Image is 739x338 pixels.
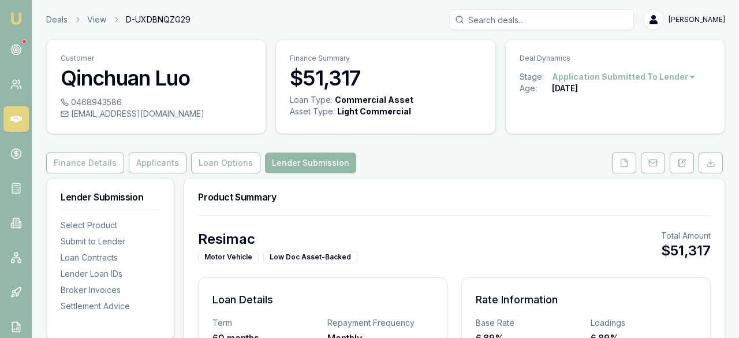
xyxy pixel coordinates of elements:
div: Select Product [61,220,160,231]
div: $51,317 [661,242,711,260]
a: Deals [46,14,68,25]
button: Finance Details [46,153,124,173]
a: Lender Submission [263,153,359,173]
nav: breadcrumb [46,14,191,25]
button: Application Submitted To Lender [552,71,696,83]
h3: Lender Submission [61,192,160,202]
p: Finance Summary [290,54,481,63]
h3: Product Summary [198,192,711,202]
div: Low Doc Asset-Backed [263,251,357,263]
button: Applicants [129,153,186,173]
span: D-UXDBNQZG29 [126,14,191,25]
div: Light Commercial [337,106,411,117]
a: View [87,14,106,25]
input: Search deals [449,9,634,30]
div: Base Rate [476,317,581,329]
img: emu-icon-u.png [9,12,23,25]
div: Lender Loan IDs [61,268,160,280]
span: [PERSON_NAME] [669,15,725,24]
h2: Resimac [198,230,357,248]
div: [EMAIL_ADDRESS][DOMAIN_NAME] [61,108,252,120]
div: Motor Vehicle [198,251,259,263]
div: Settlement Advice [61,300,160,312]
p: Customer [61,54,252,63]
div: [DATE] [552,83,578,94]
div: Asset Type : [290,106,335,117]
div: Loan Type: [290,94,333,106]
button: Lender Submission [265,153,356,173]
a: Loan Options [189,153,263,173]
div: Term [212,317,318,329]
h3: $51,317 [290,66,481,90]
p: Deal Dynamics [520,54,711,63]
div: Broker Invoices [61,284,160,296]
div: Stage: [520,71,552,83]
h3: Rate Information [476,292,696,308]
div: Loan Contracts [61,252,160,263]
a: Finance Details [46,153,126,173]
button: Loan Options [191,153,260,173]
div: 0468943586 [61,96,252,108]
div: Submit to Lender [61,236,160,247]
div: Loadings [591,317,696,329]
div: Repayment Frequency [327,317,433,329]
h3: Loan Details [212,292,433,308]
a: Applicants [126,153,189,173]
div: Total Amount [661,230,711,242]
div: Age: [520,83,552,94]
h3: Qinchuan Luo [61,66,252,90]
div: Commercial Asset [335,94,413,106]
